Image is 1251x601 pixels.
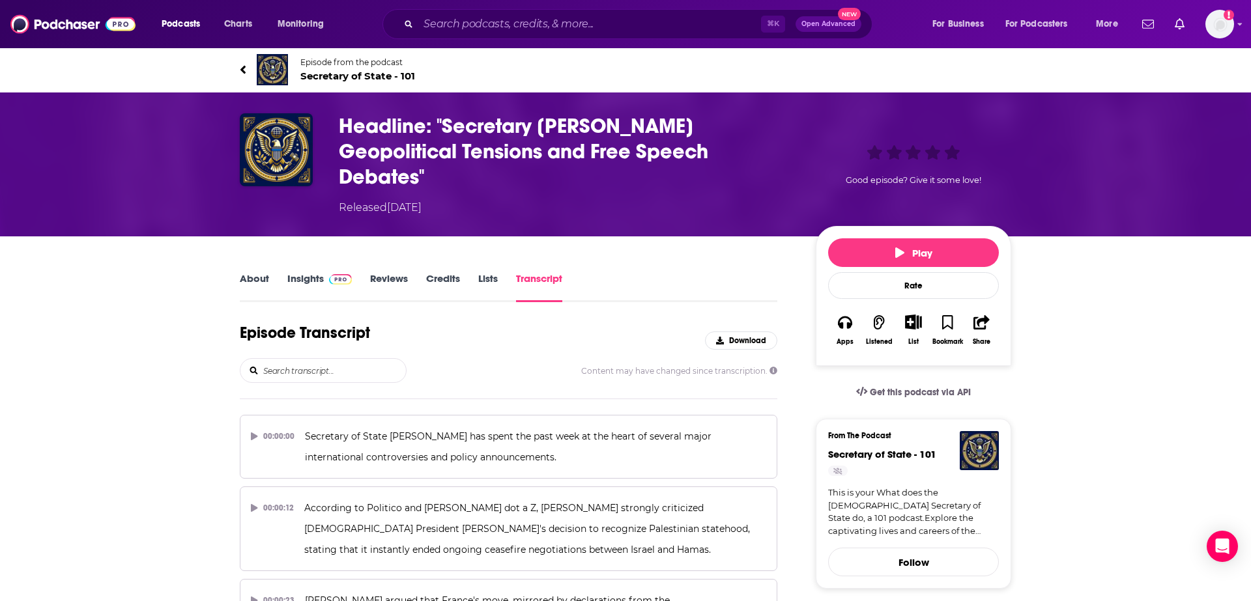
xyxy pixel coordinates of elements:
span: Secretary of State [PERSON_NAME] has spent the past week at the heart of several major internatio... [305,430,714,463]
button: open menu [268,14,341,35]
a: Lists [478,272,498,302]
div: Listened [866,338,893,346]
button: open menu [1087,14,1134,35]
svg: Add a profile image [1224,10,1234,20]
a: Show notifications dropdown [1137,13,1159,35]
div: List [908,337,919,346]
div: Rate [828,272,999,299]
a: Secretary of State - 101 [828,448,936,460]
h3: Headline: "Secretary Rubio Navigates Geopolitical Tensions and Free Speech Debates" [339,113,795,189]
img: Secretary of State - 101 [960,431,999,470]
div: Released [DATE] [339,200,422,216]
input: Search transcript... [262,359,406,382]
span: Download [729,336,766,345]
h3: From The Podcast [828,431,988,440]
span: For Podcasters [1005,15,1068,33]
span: More [1096,15,1118,33]
div: Search podcasts, credits, & more... [395,9,885,39]
img: Podchaser - Follow, Share and Rate Podcasts [10,12,136,36]
div: Show More ButtonList [897,306,930,354]
button: Play [828,238,999,267]
a: InsightsPodchaser Pro [287,272,352,302]
img: User Profile [1205,10,1234,38]
div: Open Intercom Messenger [1207,531,1238,562]
a: This is your What does the [DEMOGRAPHIC_DATA] Secretary of State do, a 101 podcast.Explore the ca... [828,486,999,537]
span: ⌘ K [761,16,785,33]
button: Listened [862,306,896,354]
span: Get this podcast via API [870,387,971,398]
span: Content may have changed since transcription. [581,366,777,376]
span: Good episode? Give it some love! [846,175,981,185]
button: Download [705,331,777,350]
span: Episode from the podcast [300,57,415,67]
button: Follow [828,548,999,576]
button: Show More Button [900,314,927,329]
span: For Business [932,15,984,33]
button: Apps [828,306,862,354]
button: Share [965,306,999,354]
input: Search podcasts, credits, & more... [418,14,761,35]
button: open menu [152,14,217,35]
span: Podcasts [162,15,200,33]
button: 00:00:12According to Politico and [PERSON_NAME] dot a Z, [PERSON_NAME] strongly criticized [DEMOG... [240,486,777,571]
a: Secretary of State - 101Episode from the podcastSecretary of State - 101 [240,54,625,85]
a: About [240,272,269,302]
img: Headline: "Secretary Rubio Navigates Geopolitical Tensions and Free Speech Debates" [240,113,313,186]
span: Logged in as FIREPodchaser25 [1205,10,1234,38]
div: Share [973,338,990,346]
div: Bookmark [932,338,963,346]
span: Play [895,247,932,259]
div: 00:00:12 [251,497,294,518]
button: 00:00:00Secretary of State [PERSON_NAME] has spent the past week at the heart of several major in... [240,415,777,479]
img: Secretary of State - 101 [257,54,288,85]
a: Credits [426,272,460,302]
a: Get this podcast via API [846,376,981,408]
div: 00:00:00 [251,426,295,447]
span: Open Advanced [801,21,856,27]
a: Transcript [516,272,562,302]
a: Show notifications dropdown [1170,13,1190,35]
button: Show profile menu [1205,10,1234,38]
span: New [838,8,861,20]
span: Charts [224,15,252,33]
button: Open AdvancedNew [796,16,861,32]
a: Reviews [370,272,408,302]
button: open menu [923,14,1000,35]
button: Bookmark [930,306,964,354]
span: Monitoring [278,15,324,33]
a: Charts [216,14,260,35]
span: Secretary of State - 101 [300,70,415,82]
div: Apps [837,338,854,346]
img: Podchaser Pro [329,274,352,285]
span: According to Politico and [PERSON_NAME] dot a Z, [PERSON_NAME] strongly criticized [DEMOGRAPHIC_D... [304,502,753,555]
button: open menu [997,14,1087,35]
h1: Episode Transcript [240,323,370,342]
